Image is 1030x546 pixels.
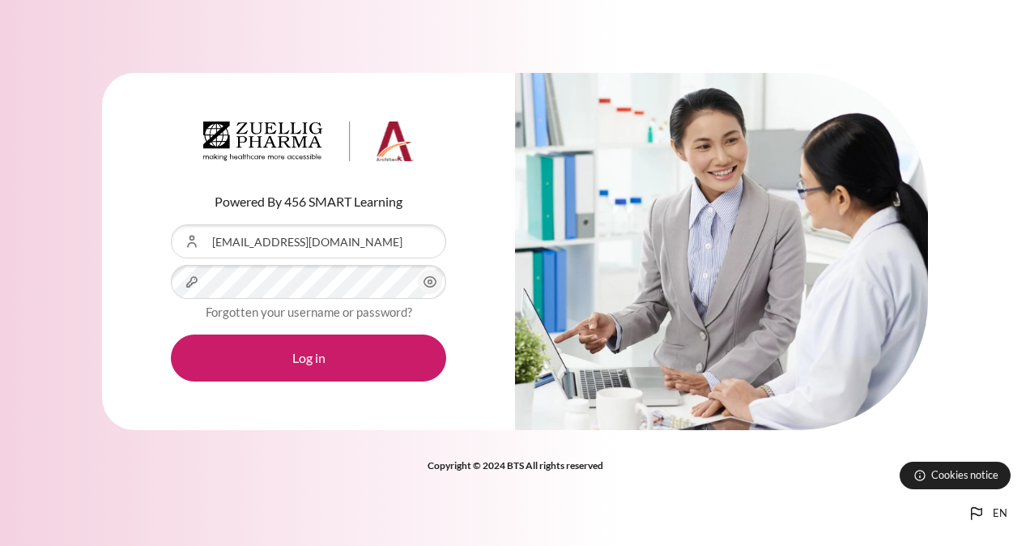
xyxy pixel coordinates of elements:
span: Cookies notice [931,467,998,483]
button: Log in [171,335,446,382]
button: Cookies notice [900,462,1011,489]
span: en [993,505,1007,522]
a: Architeck [203,122,414,168]
p: Powered By 456 SMART Learning [171,192,446,211]
strong: Copyright © 2024 BTS All rights reserved [428,459,603,471]
input: Username or Email Address [171,224,446,258]
button: Languages [960,497,1014,530]
img: Architeck [203,122,414,162]
a: Forgotten your username or password? [206,305,412,319]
